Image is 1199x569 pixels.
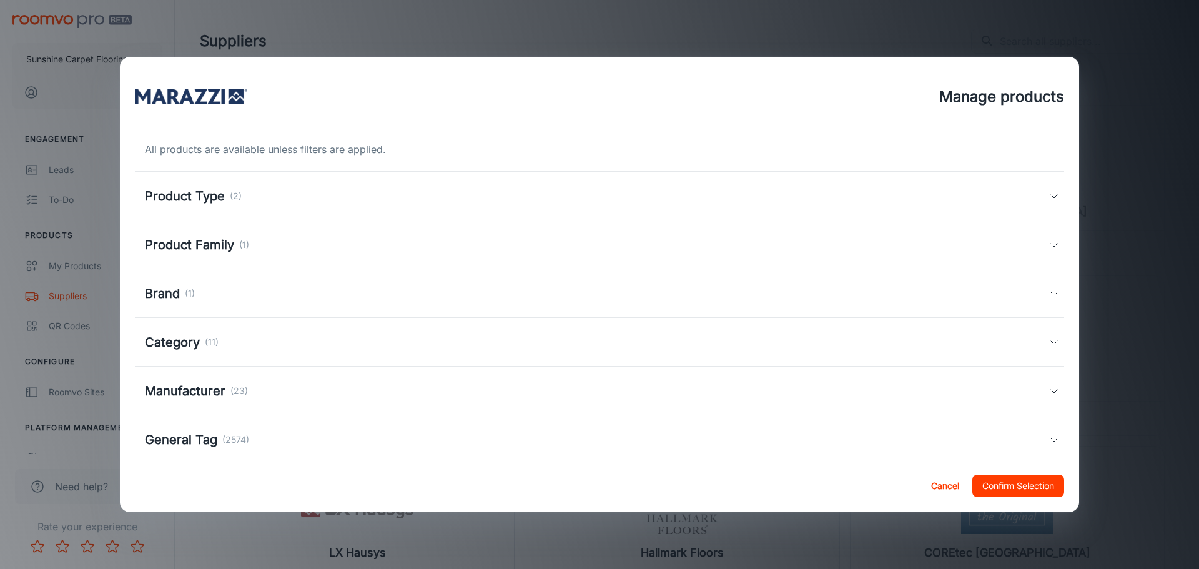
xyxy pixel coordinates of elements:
h5: General Tag [145,430,217,449]
div: Product Type(2) [135,172,1064,220]
p: (1) [239,238,249,252]
h5: Product Type [145,187,225,205]
div: Manufacturer(23) [135,367,1064,415]
div: General Tag(2574) [135,415,1064,464]
img: vendor_logo_square_en-us.jpg [135,72,247,122]
div: Brand(1) [135,269,1064,318]
p: (11) [205,335,219,349]
button: Confirm Selection [972,475,1064,497]
h4: Manage products [939,86,1064,108]
div: Category(11) [135,318,1064,367]
p: (2574) [222,433,249,447]
p: (23) [230,384,248,398]
div: All products are available unless filters are applied. [135,142,1064,157]
button: Cancel [925,475,965,497]
h5: Brand [145,284,180,303]
h5: Category [145,333,200,352]
div: Product Family(1) [135,220,1064,269]
h5: Product Family [145,235,234,254]
p: (2) [230,189,242,203]
p: (1) [185,287,195,300]
h5: Manufacturer [145,382,225,400]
